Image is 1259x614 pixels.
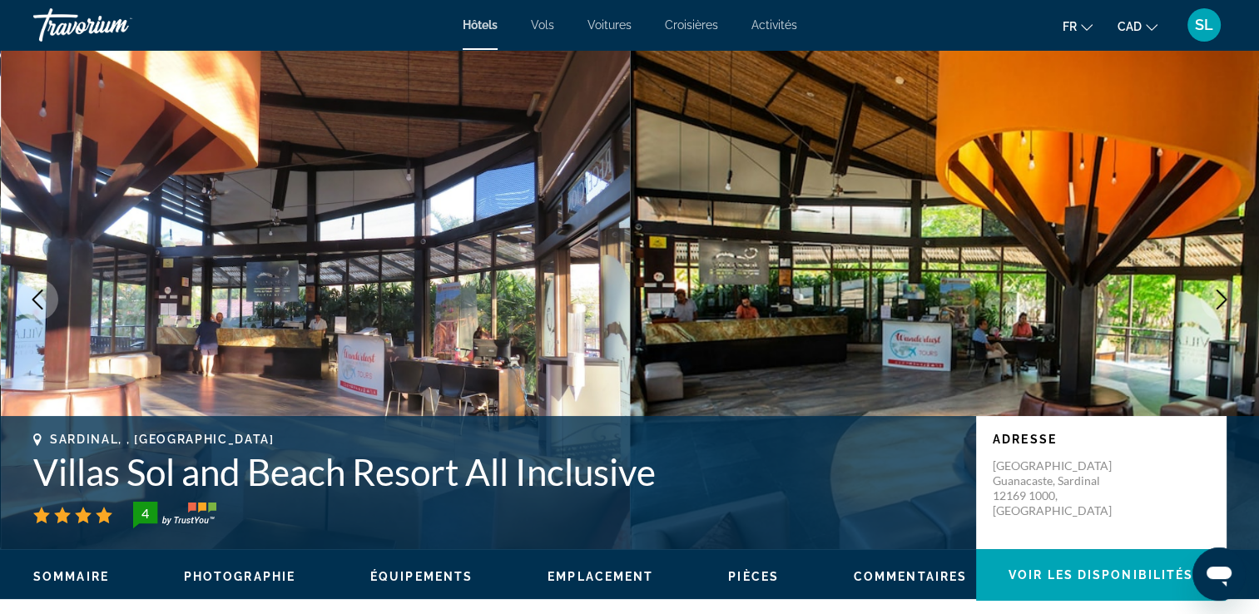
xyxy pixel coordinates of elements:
button: Photographie [184,569,295,584]
span: Pièces [728,570,779,583]
span: Équipements [370,570,473,583]
img: trustyou-badge-hor.svg [133,502,216,528]
a: Voitures [587,18,632,32]
span: Commentaires [854,570,967,583]
a: Croisières [665,18,718,32]
span: SL [1195,17,1213,33]
span: Photographie [184,570,295,583]
p: [GEOGRAPHIC_DATA] Guanacaste, Sardinal 12169 1000, [GEOGRAPHIC_DATA] [993,458,1126,518]
span: Emplacement [548,570,653,583]
div: 4 [128,503,161,523]
button: User Menu [1182,7,1226,42]
span: Voir les disponibilités [1009,568,1193,582]
button: Sommaire [33,569,109,584]
button: Change language [1063,14,1093,38]
button: Emplacement [548,569,653,584]
span: Sommaire [33,570,109,583]
button: Pièces [728,569,779,584]
h1: Villas Sol and Beach Resort All Inclusive [33,450,959,493]
p: Adresse [993,433,1209,446]
a: Travorium [33,3,200,47]
button: Previous image [17,279,58,320]
a: Activités [751,18,797,32]
span: fr [1063,20,1077,33]
a: Vols [531,18,554,32]
button: Commentaires [854,569,967,584]
a: Hôtels [463,18,498,32]
button: Équipements [370,569,473,584]
span: CAD [1118,20,1142,33]
button: Voir les disponibilités [976,549,1226,601]
button: Change currency [1118,14,1157,38]
button: Next image [1201,279,1242,320]
span: Sardinal, , [GEOGRAPHIC_DATA] [50,433,275,446]
iframe: Bouton de lancement de la fenêtre de messagerie [1192,547,1246,601]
